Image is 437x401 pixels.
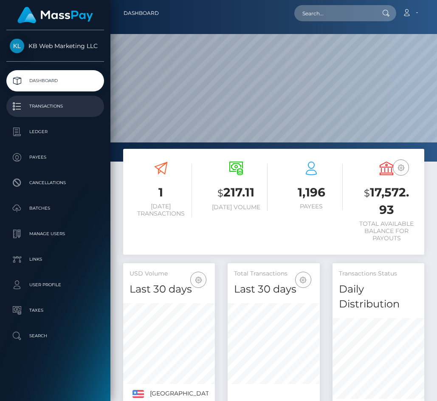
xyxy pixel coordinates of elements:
[10,151,101,164] p: Payees
[6,325,104,347] a: Search
[130,282,209,297] h4: Last 30 days
[6,223,104,245] a: Manage Users
[355,220,418,242] h6: Total Available Balance for Payouts
[280,184,343,201] h3: 1,196
[339,270,418,278] h5: Transactions Status
[6,70,104,91] a: Dashboard
[355,184,418,218] h3: 17,572.93
[234,282,313,297] h4: Last 30 days
[6,42,104,50] span: KB Web Marketing LLC
[10,202,101,215] p: Batches
[6,300,104,321] a: Taxes
[217,187,223,199] small: $
[6,198,104,219] a: Batches
[10,330,101,342] p: Search
[364,187,370,199] small: $
[10,39,24,53] img: KB Web Marketing LLC
[10,279,101,291] p: User Profile
[10,74,101,87] p: Dashboard
[10,176,101,189] p: Cancellations
[130,184,192,201] h3: 1
[234,270,313,278] h5: Total Transactions
[205,204,267,211] h6: [DATE] Volume
[124,4,159,22] a: Dashboard
[339,282,418,312] h4: Daily Distribution
[10,228,101,240] p: Manage Users
[6,96,104,117] a: Transactions
[205,184,267,202] h3: 217.11
[6,172,104,193] a: Cancellations
[6,274,104,296] a: User Profile
[130,270,209,278] h5: USD Volume
[10,100,101,113] p: Transactions
[17,7,93,23] img: MassPay Logo
[280,203,343,210] h6: Payees
[130,203,192,217] h6: [DATE] Transactions
[294,5,374,21] input: Search...
[133,390,144,398] img: US.png
[10,125,101,138] p: Ledger
[10,253,101,266] p: Links
[10,304,101,317] p: Taxes
[6,121,104,142] a: Ledger
[6,249,104,270] a: Links
[6,147,104,168] a: Payees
